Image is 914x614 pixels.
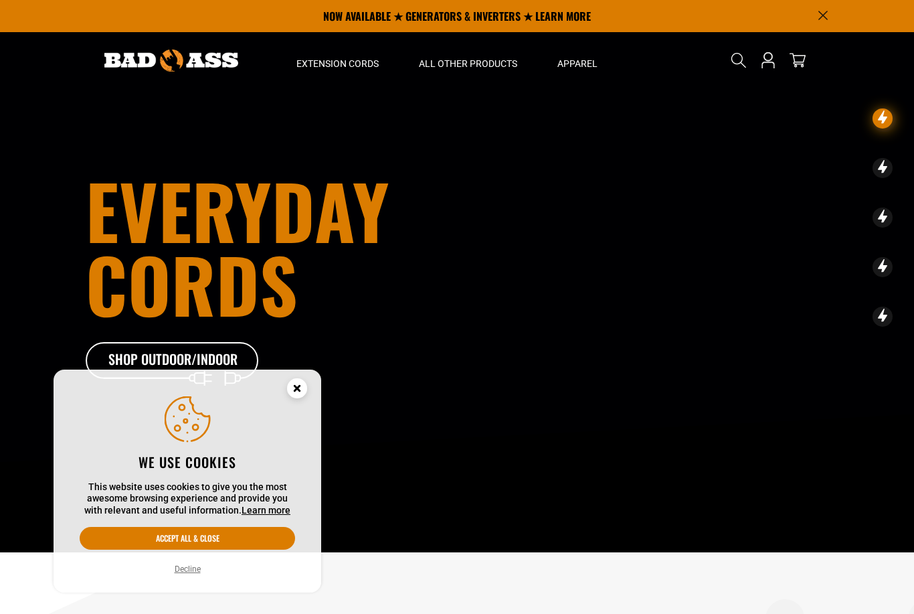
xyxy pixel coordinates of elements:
button: Accept all & close [80,527,295,550]
img: Bad Ass Extension Cords [104,50,238,72]
aside: Cookie Consent [54,370,321,593]
summary: Search [728,50,749,71]
h1: Everyday cords [86,173,531,321]
summary: Apparel [537,32,618,88]
span: Extension Cords [296,58,379,70]
summary: All Other Products [399,32,537,88]
h2: We use cookies [80,453,295,471]
p: This website uses cookies to give you the most awesome browsing experience and provide you with r... [80,481,295,517]
summary: Extension Cords [276,32,399,88]
button: Decline [171,562,205,576]
span: All Other Products [419,58,517,70]
span: Apparel [557,58,598,70]
a: Shop Outdoor/Indoor [86,342,260,380]
a: Learn more [242,505,290,516]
